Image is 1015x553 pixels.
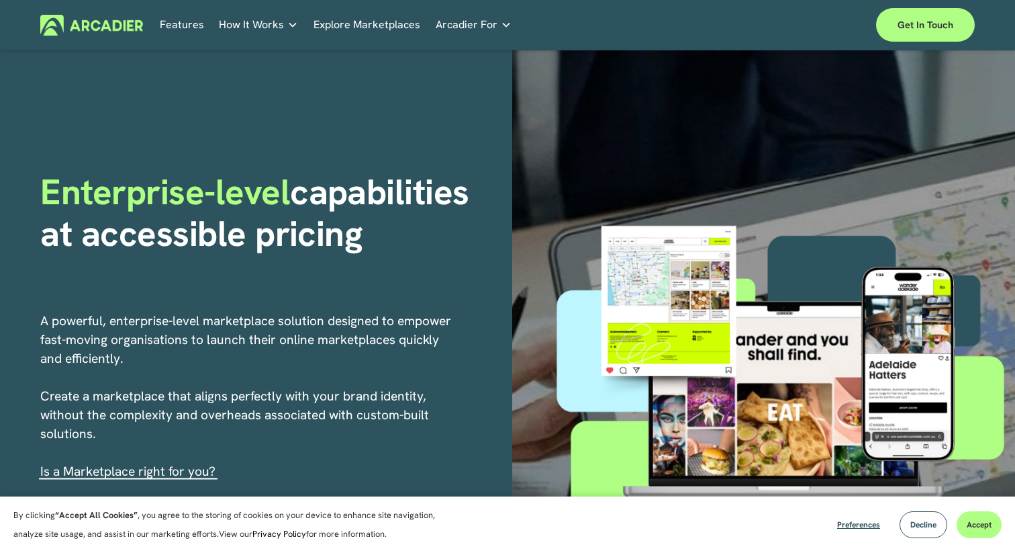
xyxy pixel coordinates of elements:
a: s a Marketplace right for you? [44,463,215,480]
button: Accept [957,511,1002,538]
a: folder dropdown [436,15,512,36]
a: Explore Marketplaces [313,15,420,36]
span: I [40,463,215,480]
a: Get in touch [876,8,975,42]
span: Decline [910,519,936,530]
button: Decline [900,511,947,538]
span: Arcadier For [436,15,497,34]
span: Preferences [837,519,880,530]
span: Accept [967,519,992,530]
a: Privacy Policy [252,528,306,540]
span: Enterprise-level [40,169,290,215]
img: Arcadier [40,15,143,36]
p: A powerful, enterprise-level marketplace solution designed to empower fast-moving organisations t... [40,312,463,481]
button: Preferences [827,511,890,538]
a: Features [160,15,204,36]
a: folder dropdown [219,15,298,36]
span: How It Works [219,15,284,34]
strong: capabilities at accessible pricing [40,169,478,257]
strong: “Accept All Cookies” [55,509,138,521]
p: By clicking , you agree to the storing of cookies on your device to enhance site navigation, anal... [13,506,450,544]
